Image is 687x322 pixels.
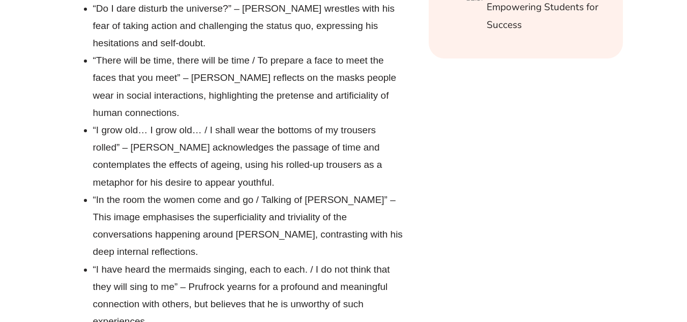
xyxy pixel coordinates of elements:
li: “I grow old… I grow old… / I shall wear the bottoms of my trousers rolled” – [PERSON_NAME] acknow... [93,122,405,191]
li: “In the room the women come and go / Talking of [PERSON_NAME]” – This image emphasises the superf... [93,191,405,261]
iframe: Chat Widget [518,207,687,322]
li: “There will be time, there will be time / To prepare a face to meet the faces that you meet” – [P... [93,52,405,122]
